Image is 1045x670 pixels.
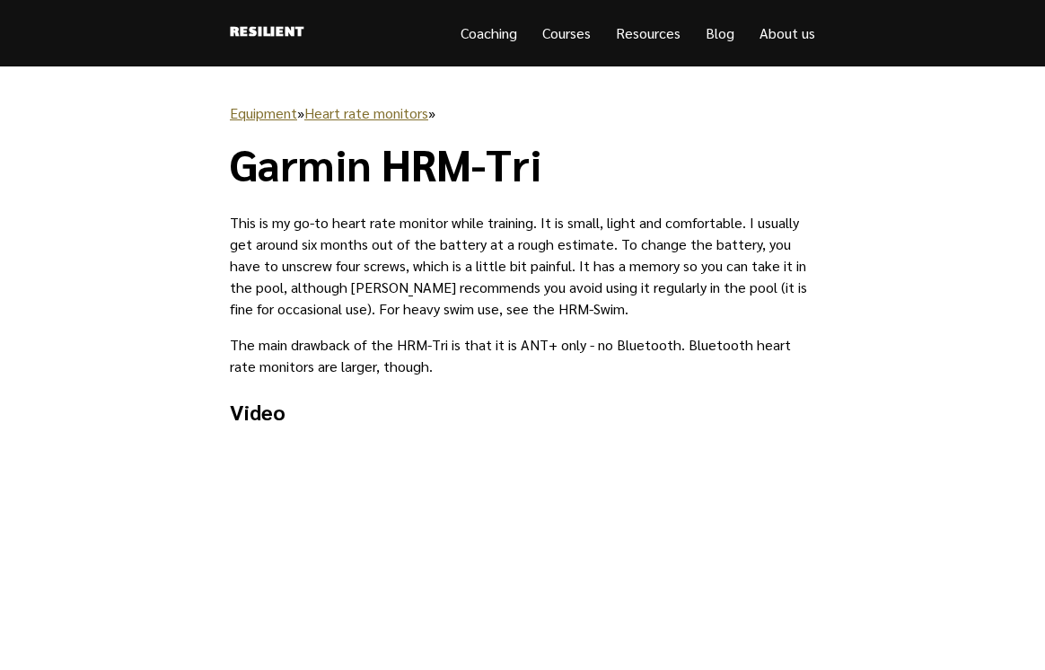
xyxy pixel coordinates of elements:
p: » » [230,102,815,124]
a: Equipment [230,103,297,122]
a: Blog [706,23,734,42]
h2: Video [230,395,815,428]
a: Resilient [230,22,304,45]
a: Resources [616,23,681,42]
a: Courses [542,23,591,42]
p: This is my go-to heart rate monitor while training. It is small, light and comfortable. I usually... [230,212,815,320]
h1: Garmin HRM-Tri [230,138,815,190]
a: Coaching [461,23,517,42]
p: The main drawback of the HRM-Tri is that it is ANT+ only - no Bluetooth. Bluetooth heart rate mon... [230,334,815,377]
a: Heart rate monitors [304,103,428,122]
a: About us [760,23,815,42]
